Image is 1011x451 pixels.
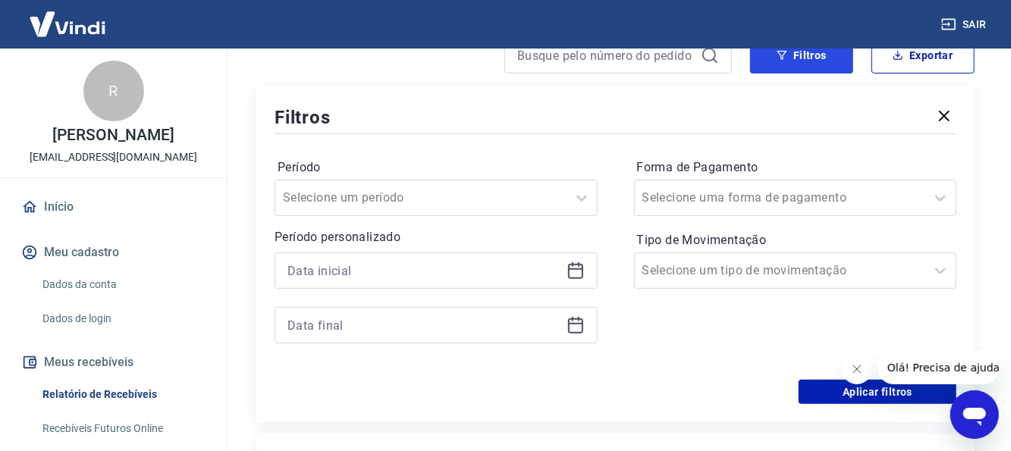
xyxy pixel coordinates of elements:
iframe: Mensagem da empresa [878,351,999,384]
input: Busque pelo número do pedido [517,44,695,67]
button: Aplicar filtros [799,380,956,404]
p: [EMAIL_ADDRESS][DOMAIN_NAME] [30,149,197,165]
a: Recebíveis Futuros Online [36,413,209,444]
div: R [83,61,144,121]
label: Tipo de Movimentação [637,231,954,249]
a: Dados da conta [36,269,209,300]
a: Dados de login [36,303,209,334]
label: Período [278,158,595,177]
iframe: Fechar mensagem [842,354,872,384]
button: Sair [938,11,993,39]
input: Data final [287,314,560,337]
button: Meus recebíveis [18,346,209,379]
button: Meu cadastro [18,236,209,269]
input: Data inicial [287,259,560,282]
button: Exportar [871,37,975,74]
p: Período personalizado [275,228,598,246]
a: Relatório de Recebíveis [36,379,209,410]
img: Vindi [18,1,117,47]
label: Forma de Pagamento [637,158,954,177]
h5: Filtros [275,105,331,130]
iframe: Botão para abrir a janela de mensagens [950,390,999,439]
a: Início [18,190,209,224]
button: Filtros [750,37,853,74]
span: Olá! Precisa de ajuda? [9,11,127,23]
p: [PERSON_NAME] [52,127,174,143]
